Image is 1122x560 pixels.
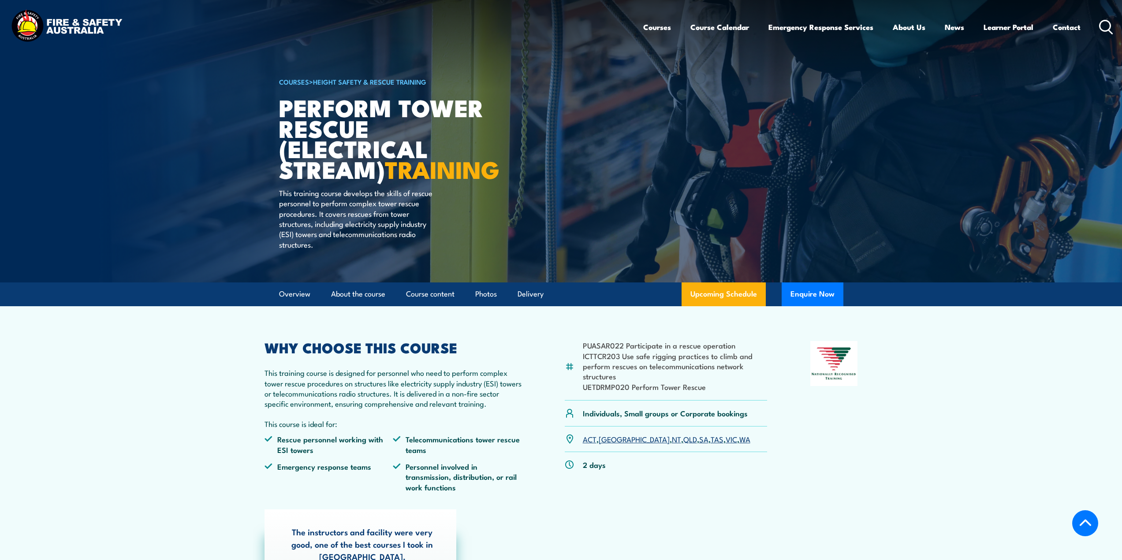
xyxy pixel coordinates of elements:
li: PUASAR022 Participate in a rescue operation [583,340,768,350]
a: Photos [475,282,497,306]
p: This training course is designed for personnel who need to perform complex tower rescue procedure... [265,367,522,409]
a: Learner Portal [984,15,1033,39]
a: Upcoming Schedule [682,282,766,306]
p: , , , , , , , [583,434,750,444]
button: Enquire Now [782,282,843,306]
a: About the course [331,282,385,306]
a: SA [699,434,708,444]
p: This training course develops the skills of rescue personnel to perform complex tower rescue proc... [279,188,440,249]
a: VIC [726,434,737,444]
a: Delivery [518,282,544,306]
p: This course is ideal for: [265,419,522,429]
a: About Us [893,15,925,39]
li: Rescue personnel working with ESI towers [265,434,393,455]
h6: > [279,76,497,87]
li: ICTTCR203 Use safe rigging practices to climb and perform rescues on telecommunications network s... [583,351,768,382]
strong: TRAINING [385,150,499,187]
h1: Perform tower rescue (Electrical Stream) [279,97,497,179]
p: 2 days [583,460,606,470]
a: COURSES [279,77,309,86]
li: UETDRMP020 Perform Tower Rescue [583,382,768,392]
a: Height Safety & Rescue Training [313,77,426,86]
a: ACT [583,434,596,444]
a: Courses [643,15,671,39]
a: QLD [683,434,697,444]
li: Emergency response teams [265,461,393,492]
a: Contact [1053,15,1081,39]
a: NT [672,434,681,444]
li: Telecommunications tower rescue teams [393,434,522,455]
h2: WHY CHOOSE THIS COURSE [265,341,522,353]
a: WA [739,434,750,444]
p: Individuals, Small groups or Corporate bookings [583,408,748,418]
li: Personnel involved in transmission, distribution, or rail work functions [393,461,522,492]
a: Overview [279,282,310,306]
a: Emergency Response Services [768,15,873,39]
img: Nationally Recognised Training logo. [810,341,858,386]
a: Course content [406,282,455,306]
a: Course Calendar [690,15,749,39]
a: [GEOGRAPHIC_DATA] [599,434,670,444]
a: News [945,15,964,39]
a: TAS [711,434,723,444]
